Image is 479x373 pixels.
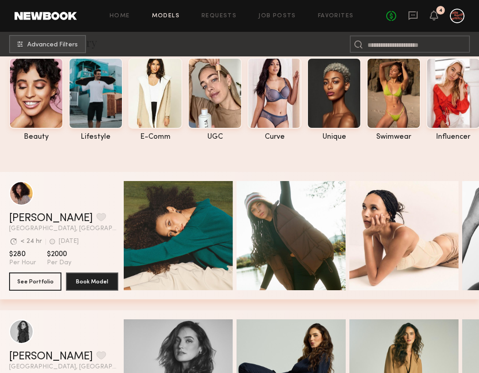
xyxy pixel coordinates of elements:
[66,272,118,291] button: Book Model
[307,133,361,141] div: unique
[367,133,421,141] div: swimwear
[9,364,118,370] span: [GEOGRAPHIC_DATA], [GEOGRAPHIC_DATA]
[20,238,42,245] div: < 24 hr
[258,13,296,19] a: Job Posts
[9,351,93,362] a: [PERSON_NAME]
[59,238,79,245] div: [DATE]
[9,272,61,291] button: See Portfolio
[439,8,443,13] div: 4
[202,13,237,19] a: Requests
[110,13,130,19] a: Home
[9,133,63,141] div: beauty
[9,250,36,259] span: $280
[9,35,86,53] button: Advanced Filters
[188,133,242,141] div: UGC
[69,133,123,141] div: lifestyle
[47,259,71,267] span: Per Day
[247,133,302,141] div: curve
[9,213,93,224] a: [PERSON_NAME]
[9,259,36,267] span: Per Hour
[27,42,78,48] span: Advanced Filters
[318,13,354,19] a: Favorites
[152,13,180,19] a: Models
[9,226,118,232] span: [GEOGRAPHIC_DATA], [GEOGRAPHIC_DATA]
[128,133,182,141] div: e-comm
[47,250,71,259] span: $2000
